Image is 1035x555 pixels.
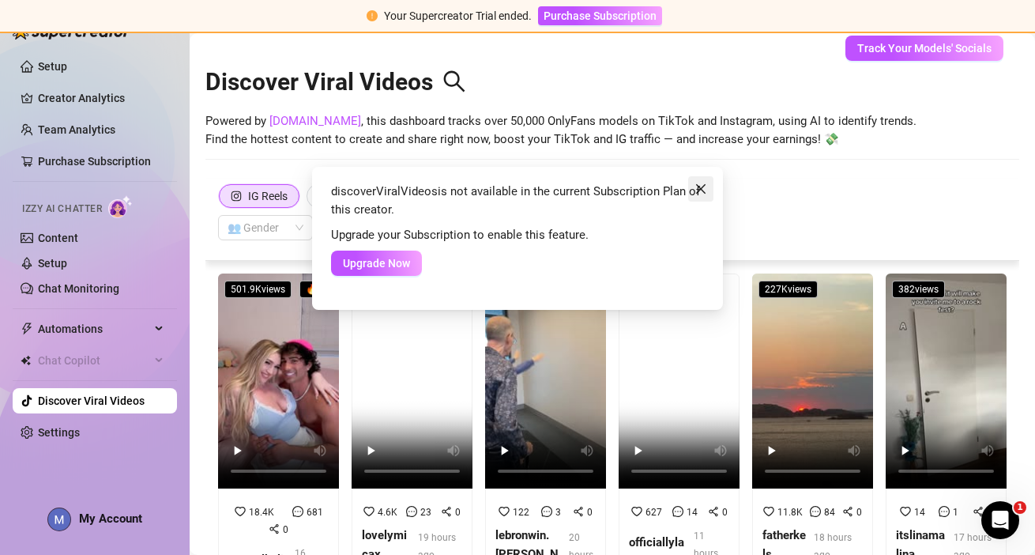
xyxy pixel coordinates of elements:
[694,183,707,195] span: close
[331,184,700,217] span: discoverViralVideos is not available in the current Subscription Plan of this creator.
[331,228,589,242] span: Upgrade your Subscription to enable this feature.
[331,251,422,276] button: Upgrade Now
[343,257,410,270] span: Upgrade Now
[688,183,713,195] span: Close
[981,501,1019,539] iframe: Intercom live chat
[1014,501,1026,514] span: 1
[688,176,713,202] button: Close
